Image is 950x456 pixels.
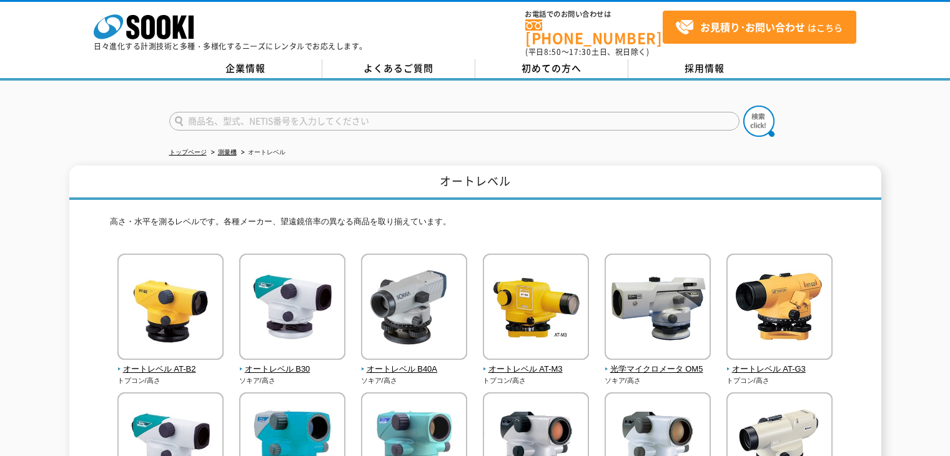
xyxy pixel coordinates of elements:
[483,375,590,386] p: トプコン/高さ
[239,375,346,386] p: ソキア/高さ
[169,59,322,78] a: 企業情報
[700,19,805,34] strong: お見積り･お問い合わせ
[605,363,711,376] span: 光学マイクロメータ OM5
[726,254,833,363] img: オートレベル AT-G3
[69,166,881,200] h1: オートレベル
[726,363,833,376] span: オートレベル AT-G3
[361,363,468,376] span: オートレベル B40A
[483,351,590,376] a: オートレベル AT-M3
[361,351,468,376] a: オートレベル B40A
[483,254,589,363] img: オートレベル AT-M3
[628,59,781,78] a: 採用情報
[544,46,562,57] span: 8:50
[361,254,467,363] img: オートレベル B40A
[675,18,843,37] span: はこちら
[169,112,740,131] input: 商品名、型式、NETIS番号を入力してください
[726,375,833,386] p: トプコン/高さ
[117,363,224,376] span: オートレベル AT-B2
[117,254,224,363] img: オートレベル AT-B2
[239,254,345,363] img: オートレベル B30
[522,61,581,75] span: 初めての方へ
[239,363,346,376] span: オートレベル B30
[483,363,590,376] span: オートレベル AT-M3
[605,254,711,363] img: 光学マイクロメータ OM5
[525,11,663,18] span: お電話でのお問い合わせは
[569,46,591,57] span: 17:30
[475,59,628,78] a: 初めての方へ
[94,42,367,50] p: 日々進化する計測技術と多種・多様化するニーズにレンタルでお応えします。
[322,59,475,78] a: よくあるご質問
[361,375,468,386] p: ソキア/高さ
[663,11,856,44] a: お見積り･お問い合わせはこちら
[110,216,841,235] p: 高さ・水平を測るレベルです。各種メーカー、望遠鏡倍率の異なる商品を取り揃えています。
[218,149,237,156] a: 測量機
[525,19,663,45] a: [PHONE_NUMBER]
[117,375,224,386] p: トプコン/高さ
[239,351,346,376] a: オートレベル B30
[726,351,833,376] a: オートレベル AT-G3
[169,149,207,156] a: トップページ
[525,46,649,57] span: (平日 ～ 土日、祝日除く)
[239,146,285,159] li: オートレベル
[743,106,774,137] img: btn_search.png
[605,375,711,386] p: ソキア/高さ
[117,351,224,376] a: オートレベル AT-B2
[605,351,711,376] a: 光学マイクロメータ OM5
